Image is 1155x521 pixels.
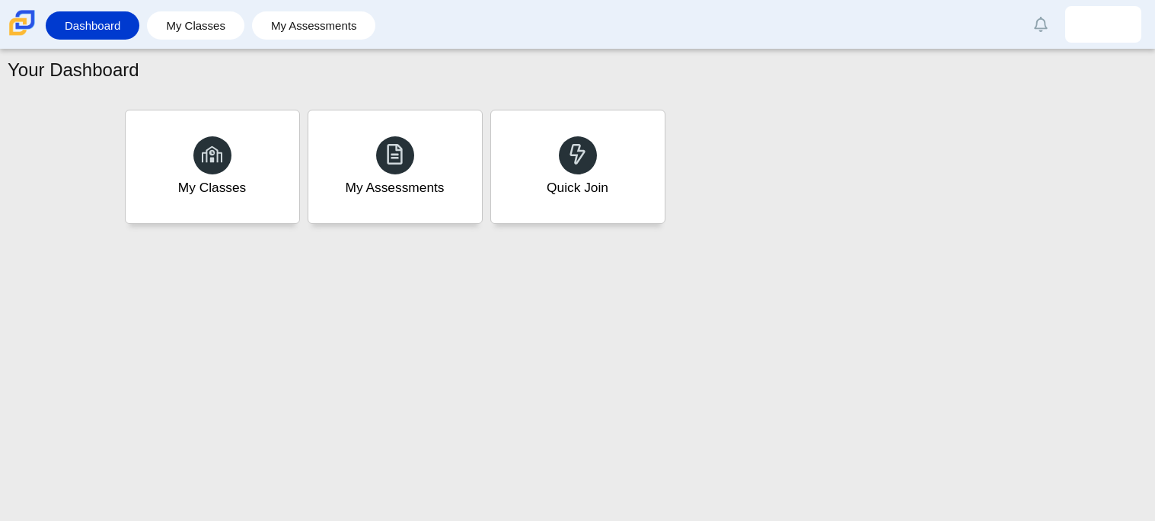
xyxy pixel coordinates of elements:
a: My Classes [125,110,300,224]
div: My Assessments [346,178,445,197]
a: cameron.russell.eC1Oc0 [1065,6,1141,43]
h1: Your Dashboard [8,57,139,83]
div: My Classes [178,178,247,197]
a: Alerts [1024,8,1058,41]
a: My Assessments [308,110,483,224]
a: My Classes [155,11,237,40]
div: Quick Join [547,178,608,197]
a: My Assessments [260,11,369,40]
a: Quick Join [490,110,665,224]
a: Carmen School of Science & Technology [6,28,38,41]
img: Carmen School of Science & Technology [6,7,38,39]
a: Dashboard [53,11,132,40]
img: cameron.russell.eC1Oc0 [1091,12,1115,37]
